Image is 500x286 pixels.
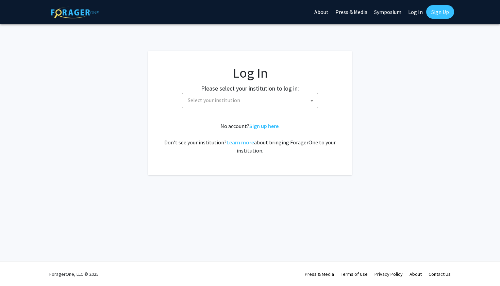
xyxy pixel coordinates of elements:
[188,97,240,104] span: Select your institution
[185,93,318,107] span: Select your institution
[162,122,338,155] div: No account? . Don't see your institution? about bringing ForagerOne to your institution.
[51,6,99,18] img: ForagerOne Logo
[426,5,454,19] a: Sign Up
[162,65,338,81] h1: Log In
[227,139,254,146] a: Learn more about bringing ForagerOne to your institution
[249,123,279,129] a: Sign up here
[182,93,318,108] span: Select your institution
[429,271,451,277] a: Contact Us
[374,271,403,277] a: Privacy Policy
[305,271,334,277] a: Press & Media
[341,271,368,277] a: Terms of Use
[49,262,99,286] div: ForagerOne, LLC © 2025
[410,271,422,277] a: About
[201,84,299,93] label: Please select your institution to log in:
